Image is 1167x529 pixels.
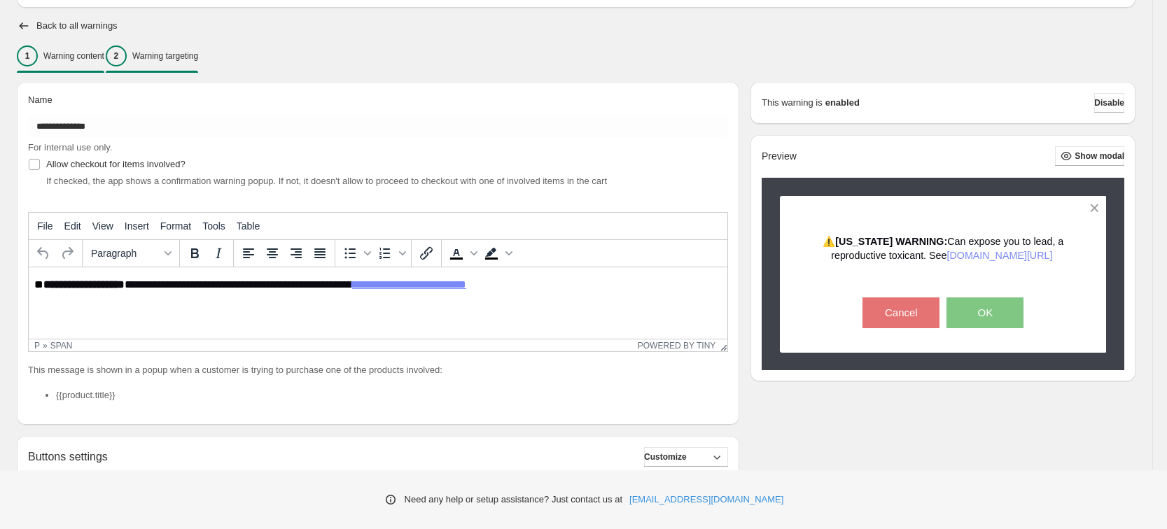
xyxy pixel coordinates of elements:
[644,447,728,467] button: Customize
[50,341,73,351] div: span
[762,96,823,110] p: This warning is
[46,176,607,186] span: If checked, the app shows a confirmation warning popup. If not, it doesn't allow to proceed to ch...
[835,236,947,247] strong: [US_STATE] WARNING:
[43,341,48,351] div: »
[480,241,515,265] div: Background color
[32,241,55,265] button: Undo
[762,150,797,162] h2: Preview
[207,241,230,265] button: Italic
[92,220,113,232] span: View
[132,50,198,62] p: Warning targeting
[1075,150,1124,162] span: Show modal
[29,267,727,339] iframe: Rich Text Area
[55,241,79,265] button: Redo
[445,241,480,265] div: Text color
[644,451,687,463] span: Customize
[36,20,118,31] h2: Back to all warnings
[338,241,373,265] div: Bullet list
[308,241,332,265] button: Justify
[28,363,728,377] p: This message is shown in a popup when a customer is trying to purchase one of the products involved:
[125,220,149,232] span: Insert
[823,236,835,247] span: ⚠️
[260,241,284,265] button: Align center
[17,41,104,71] button: 1Warning content
[56,388,728,402] li: {{product.title}}
[373,241,408,265] div: Numbered list
[34,341,40,351] div: p
[638,341,716,351] a: Powered by Tiny
[237,220,260,232] span: Table
[17,45,38,66] div: 1
[1055,146,1124,166] button: Show modal
[284,241,308,265] button: Align right
[46,159,186,169] span: Allow checkout for items involved?
[28,450,108,463] h2: Buttons settings
[28,94,53,105] span: Name
[43,50,104,62] p: Warning content
[237,241,260,265] button: Align left
[202,220,225,232] span: Tools
[825,96,860,110] strong: enabled
[862,297,939,328] button: Cancel
[1094,93,1124,113] button: Disable
[64,220,81,232] span: Edit
[947,250,1053,261] a: [DOMAIN_NAME][URL]
[183,241,207,265] button: Bold
[160,220,191,232] span: Format
[28,142,112,153] span: For internal use only.
[85,241,176,265] button: Formats
[831,236,1063,261] span: Can expose you to lead, a reproductive toxicant. See
[37,220,53,232] span: File
[946,297,1023,328] button: OK
[715,339,727,351] div: Resize
[414,241,438,265] button: Insert/edit link
[1094,97,1124,108] span: Disable
[629,493,783,507] a: [EMAIL_ADDRESS][DOMAIN_NAME]
[106,41,198,71] button: 2Warning targeting
[91,248,160,259] span: Paragraph
[106,45,127,66] div: 2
